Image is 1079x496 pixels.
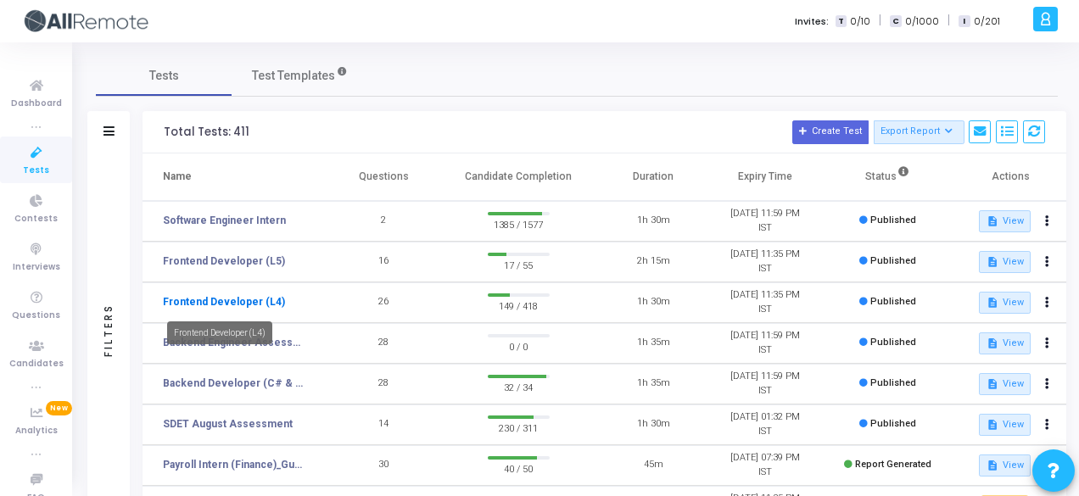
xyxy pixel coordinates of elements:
a: Backend Developer (C# & .Net) [163,376,304,391]
td: 14 [328,404,440,445]
button: View [979,210,1031,232]
span: Published [870,377,916,388]
span: Test Templates [252,67,335,85]
span: Contests [14,212,58,226]
span: 1385 / 1577 [488,215,550,232]
span: 0/1000 [905,14,939,29]
td: [DATE] 11:59 PM IST [709,201,821,242]
td: [DATE] 07:39 PM IST [709,445,821,486]
a: SDET August Assessment [163,416,293,432]
span: 17 / 55 [488,256,550,273]
span: Tests [149,67,179,85]
span: 0/10 [850,14,870,29]
td: 1h 30m [597,404,709,445]
label: Invites: [795,14,829,29]
a: Frontend Developer (L4) [163,294,285,309]
button: Create Test [792,120,869,144]
td: 2h 15m [597,242,709,282]
span: T [836,15,847,28]
td: 45m [597,445,709,486]
th: Candidate Completion [439,153,597,201]
th: Expiry Time [709,153,821,201]
span: Questions [12,309,60,323]
td: 1h 30m [597,282,709,323]
span: I [959,15,970,28]
td: 1h 35m [597,323,709,364]
mat-icon: description [986,378,998,390]
td: [DATE] 01:32 PM IST [709,404,821,445]
button: View [979,454,1031,476]
img: logo [21,4,148,38]
span: | [879,12,881,30]
span: Candidates [9,357,64,371]
button: Export Report [874,120,964,144]
th: Duration [597,153,709,201]
span: Published [870,255,916,266]
td: 2 [328,201,440,242]
a: Payroll Intern (Finance)_Gurugram_Campus [163,457,304,472]
span: 0/201 [974,14,1000,29]
td: [DATE] 11:35 PM IST [709,242,821,282]
span: Published [870,337,916,348]
span: Dashboard [11,97,62,111]
td: [DATE] 11:59 PM IST [709,323,821,364]
span: 149 / 418 [488,297,550,314]
button: View [979,373,1031,395]
th: Name [143,153,328,201]
mat-icon: description [986,256,998,268]
span: Published [870,418,916,429]
th: Actions [954,153,1066,201]
span: Published [870,296,916,307]
span: 0 / 0 [488,337,550,354]
mat-icon: description [986,337,998,349]
button: View [979,292,1031,314]
span: Report Generated [855,459,931,470]
span: Interviews [13,260,60,275]
span: 32 / 34 [488,378,550,395]
td: 28 [328,323,440,364]
td: 16 [328,242,440,282]
span: | [948,12,950,30]
mat-icon: description [986,460,998,471]
div: Total Tests: 411 [164,125,249,139]
mat-icon: description [986,419,998,431]
td: 1h 35m [597,364,709,404]
mat-icon: description [986,297,998,309]
button: View [979,251,1031,273]
td: [DATE] 11:35 PM IST [709,282,821,323]
span: 230 / 311 [488,419,550,436]
mat-icon: description [986,215,998,227]
span: 40 / 50 [488,460,550,476]
span: C [890,15,901,28]
td: 1h 30m [597,201,709,242]
a: Frontend Developer (L5) [163,254,285,269]
th: Questions [328,153,440,201]
span: Analytics [15,424,58,438]
td: 30 [328,445,440,486]
div: Frontend Developer (L4) [167,321,272,344]
span: New [46,401,72,415]
th: Status [820,153,954,201]
td: 28 [328,364,440,404]
span: Published [870,215,916,226]
td: [DATE] 11:59 PM IST [709,364,821,404]
span: Tests [23,164,49,178]
div: Filters [101,237,116,423]
button: View [979,332,1031,354]
a: Software Engineer Intern [163,213,286,228]
td: 26 [328,282,440,323]
button: View [979,414,1031,436]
